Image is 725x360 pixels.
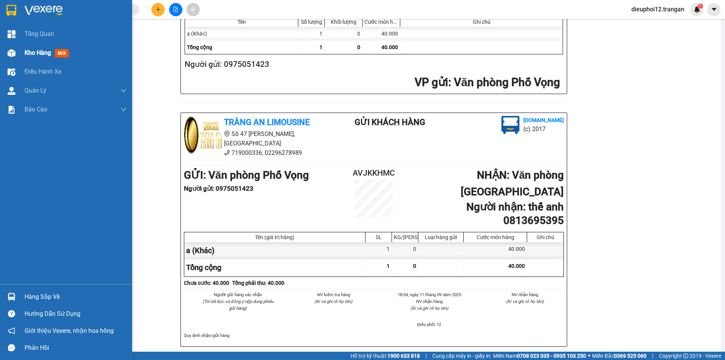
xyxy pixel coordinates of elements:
img: warehouse-icon [8,293,15,301]
button: plus [151,3,165,16]
span: 1 [699,3,702,9]
strong: 0369 525 060 [614,353,646,359]
div: Số lượng [300,19,322,25]
span: Cung cấp máy in - giấy in: [432,352,491,360]
div: SL [367,234,390,240]
img: logo.jpg [501,116,520,134]
li: 18:04, ngày 11 tháng 09 năm 2025 [390,291,468,298]
h2: AVJKKHMC [342,167,406,179]
li: NV nhận hàng [390,298,468,305]
span: 1 [319,44,322,50]
img: logo.jpg [184,116,222,154]
span: question-circle [8,310,15,317]
span: 0 [413,263,416,269]
img: logo-vxr [6,5,16,16]
div: Loại hàng gửi [420,234,461,240]
span: mới [55,49,69,57]
img: warehouse-icon [8,49,15,57]
span: caret-down [711,6,717,13]
span: Kho hàng [25,49,51,56]
div: Quy định nhận/gửi hàng : [184,332,564,339]
button: aim [187,3,200,16]
div: a (Khác) [184,242,366,259]
div: Phản hồi [25,342,126,354]
i: (Kí và ghi rõ họ tên) [506,299,544,304]
span: aim [190,7,196,12]
div: 1 [366,242,392,259]
span: Tổng Quan [25,29,54,39]
div: Khối lượng [327,19,360,25]
strong: 1900 633 818 [387,353,420,359]
span: 1 [387,263,390,269]
span: Tổng cộng [187,44,212,50]
b: Người gửi : 0975051423 [184,185,253,192]
img: dashboard-icon [8,30,15,38]
div: 40.000 [464,242,527,259]
span: file-add [173,7,178,12]
b: Gửi khách hàng [355,117,425,127]
span: | [652,352,653,360]
li: NV kiểm tra hàng [295,291,373,298]
div: Cước món hàng [466,234,525,240]
span: copyright [683,353,688,358]
button: caret-down [707,3,720,16]
sup: 1 [698,3,703,9]
span: message [8,344,15,351]
span: 40.000 [381,44,398,50]
li: Số 47 [PERSON_NAME], [GEOGRAPHIC_DATA] [184,129,324,148]
span: ⚪️ [588,354,590,357]
div: 0 [392,242,418,259]
span: Điều hành xe [25,67,61,76]
div: Ghi chú [529,234,561,240]
strong: 0708 023 035 - 0935 103 250 [517,353,586,359]
div: Tên [187,19,296,25]
span: plus [156,7,161,12]
b: NHẬN : Văn phòng [GEOGRAPHIC_DATA] [461,169,564,198]
span: Giới thiệu Vexere, nhận hoa hồng [25,326,114,335]
span: Hỗ trợ kỹ thuật: [350,352,420,360]
button: file-add [169,3,182,16]
span: notification [8,327,15,334]
div: a (Khác) [185,27,298,40]
span: down [120,107,126,113]
img: warehouse-icon [8,68,15,76]
b: Tràng An Limousine [224,117,310,127]
i: (Tôi đã đọc và đồng ý nộp dung phiếu gửi hàng) [202,299,273,311]
li: 719000336, 02296278989 [184,148,324,158]
li: Điều phối 12 [390,321,468,328]
span: environment [224,131,230,137]
div: 0 [325,27,362,40]
span: dieuphoi12.trangan [625,5,690,14]
div: Hướng dẫn sử dụng [25,308,126,320]
div: 40.000 [362,27,400,40]
li: (c) 2017 [523,124,564,134]
h2: : Văn phòng Phố Vọng [185,75,560,90]
img: warehouse-icon [8,87,15,95]
span: 0 [357,44,360,50]
div: KG/[PERSON_NAME] [394,234,416,240]
b: Chưa cước : 40.000 [184,280,229,286]
div: Hàng sắp về [25,291,126,303]
span: Quản Lý [25,86,46,95]
span: phone [224,150,230,156]
span: 40.000 [508,263,525,269]
div: Cước món hàng [364,19,398,25]
b: GỬI : Văn phòng Phố Vọng [184,169,309,181]
img: solution-icon [8,106,15,114]
i: (Kí và ghi rõ họ tên) [315,299,352,304]
b: [DOMAIN_NAME] [523,117,564,123]
li: NV nhận hàng [486,291,564,298]
span: Tổng cộng [186,263,221,272]
span: Miền Bắc [592,352,646,360]
b: Tổng phải thu: 40.000 [232,280,284,286]
span: Miền Nam [493,352,586,360]
span: Báo cáo [25,105,47,114]
li: Người gửi hàng xác nhận [199,291,277,298]
div: 1 [298,27,325,40]
div: Ghi chú [402,19,561,25]
div: Tên (giá trị hàng) [186,234,363,240]
img: icon-new-feature [694,6,700,13]
h2: Người gửi: 0975051423 [185,58,560,71]
b: Người nhận : thế anh 0813695395 [466,201,564,227]
span: | [426,352,427,360]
